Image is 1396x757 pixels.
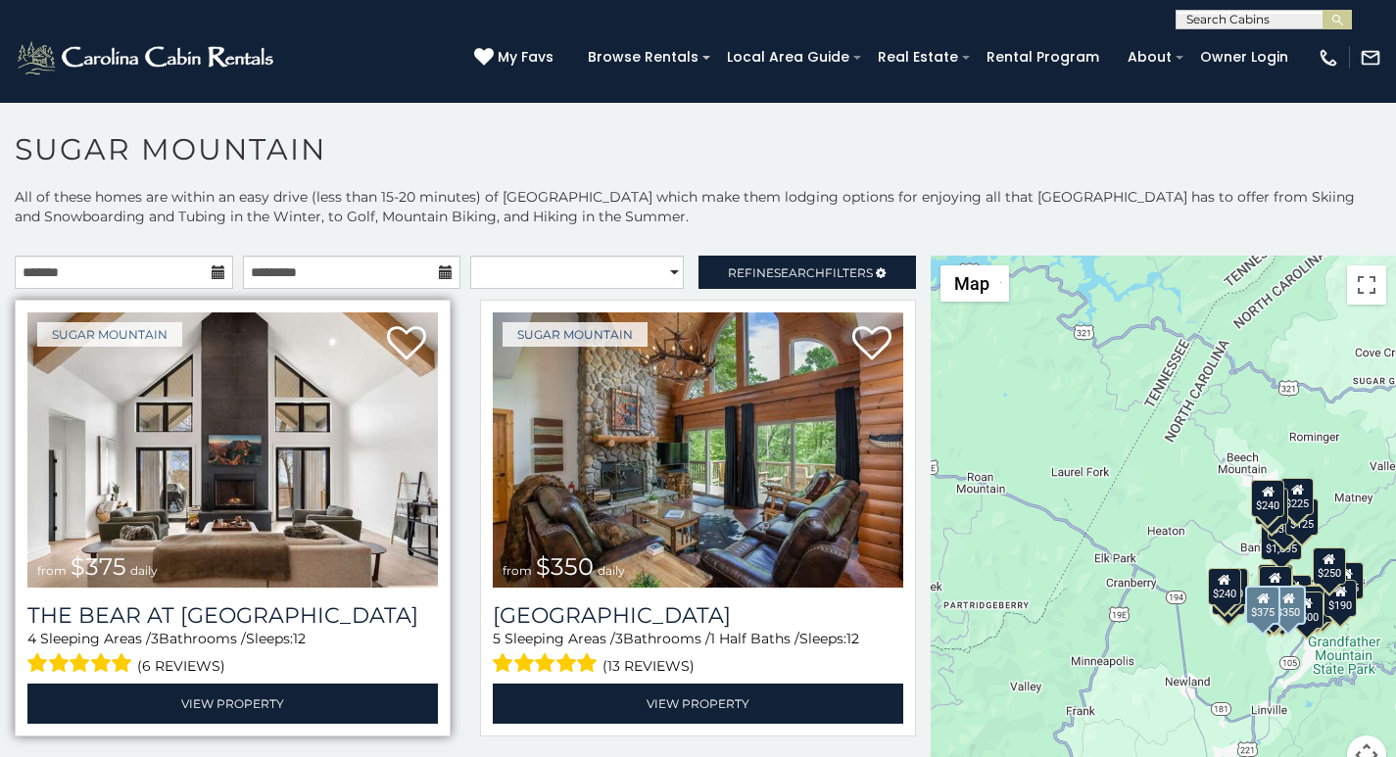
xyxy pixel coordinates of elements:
[493,630,501,647] span: 5
[578,42,708,72] a: Browse Rentals
[503,322,648,347] a: Sugar Mountain
[37,322,182,347] a: Sugar Mountain
[1312,547,1345,585] div: $250
[728,265,873,280] span: Refine Filters
[503,563,532,578] span: from
[498,47,554,68] span: My Favs
[1118,42,1181,72] a: About
[71,552,126,581] span: $375
[130,563,158,578] span: daily
[717,42,859,72] a: Local Area Guide
[27,312,438,588] img: The Bear At Sugar Mountain
[1251,480,1284,517] div: $240
[493,602,903,629] a: [GEOGRAPHIC_DATA]
[15,38,279,77] img: White-1-2.png
[474,47,558,69] a: My Favs
[27,684,438,724] a: View Property
[27,602,438,629] h3: The Bear At Sugar Mountain
[598,563,625,578] span: daily
[493,629,903,679] div: Sleeping Areas / Bathrooms / Sleeps:
[954,273,989,294] span: Map
[293,630,306,647] span: 12
[1254,488,1287,525] div: $170
[977,42,1109,72] a: Rental Program
[1324,580,1357,617] div: $190
[27,629,438,679] div: Sleeping Areas / Bathrooms / Sleeps:
[710,630,799,647] span: 1 Half Baths /
[615,630,623,647] span: 3
[1329,562,1363,599] div: $155
[1347,265,1386,305] button: Toggle fullscreen view
[1284,498,1318,536] div: $125
[1260,523,1301,560] div: $1,095
[1289,591,1323,629] div: $500
[37,563,67,578] span: from
[151,630,159,647] span: 3
[698,256,917,289] a: RefineSearchFilters
[493,684,903,724] a: View Property
[1245,586,1280,625] div: $375
[1318,47,1339,69] img: phone-regular-white.png
[27,312,438,588] a: The Bear At Sugar Mountain from $375 daily
[1280,478,1314,515] div: $225
[1258,566,1291,603] div: $300
[1299,586,1332,623] div: $195
[1259,564,1292,601] div: $265
[940,265,1009,302] button: Change map style
[536,552,594,581] span: $350
[27,630,36,647] span: 4
[493,602,903,629] h3: Grouse Moor Lodge
[868,42,968,72] a: Real Estate
[27,602,438,629] a: The Bear At [GEOGRAPHIC_DATA]
[493,312,903,588] a: Grouse Moor Lodge from $350 daily
[1277,575,1311,612] div: $200
[602,653,695,679] span: (13 reviews)
[1207,568,1240,605] div: $240
[387,324,426,365] a: Add to favorites
[1190,42,1298,72] a: Owner Login
[1257,564,1290,601] div: $190
[1360,47,1381,69] img: mail-regular-white.png
[846,630,859,647] span: 12
[1271,586,1306,625] div: $350
[774,265,825,280] span: Search
[137,653,225,679] span: (6 reviews)
[493,312,903,588] img: Grouse Moor Lodge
